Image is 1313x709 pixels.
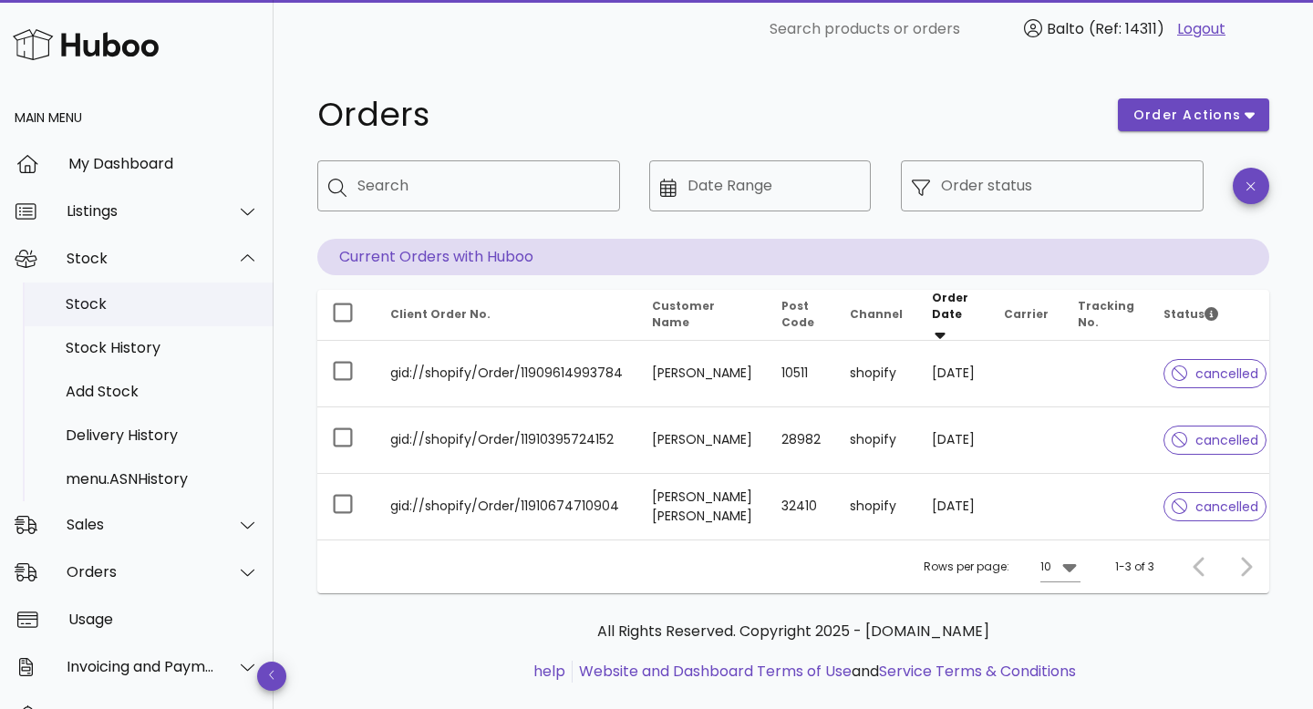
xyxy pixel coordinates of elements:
[767,407,835,474] td: 28982
[781,298,814,330] span: Post Code
[317,239,1269,275] p: Current Orders with Huboo
[917,474,989,539] td: [DATE]
[1004,306,1049,322] span: Carrier
[1118,98,1269,131] button: order actions
[835,407,917,474] td: shopify
[1177,18,1225,40] a: Logout
[573,661,1076,683] li: and
[1115,559,1154,575] div: 1-3 of 3
[767,474,835,539] td: 32410
[835,341,917,407] td: shopify
[67,658,215,675] div: Invoicing and Payments
[332,621,1255,642] p: All Rights Reserved. Copyright 2025 - [DOMAIN_NAME]
[1047,18,1084,39] span: Balto
[66,470,259,488] div: menu.ASNHistory
[68,611,259,628] div: Usage
[579,661,852,682] a: Website and Dashboard Terms of Use
[376,407,637,474] td: gid://shopify/Order/11910395724152
[66,426,259,444] div: Delivery History
[767,341,835,407] td: 10511
[924,540,1080,593] div: Rows per page:
[637,341,767,407] td: [PERSON_NAME]
[767,290,835,341] th: Post Code
[1172,367,1258,380] span: cancelled
[917,341,989,407] td: [DATE]
[637,407,767,474] td: [PERSON_NAME]
[533,661,565,682] a: help
[1089,18,1164,39] span: (Ref: 14311)
[1063,290,1149,341] th: Tracking No.
[66,295,259,313] div: Stock
[637,290,767,341] th: Customer Name
[68,155,259,172] div: My Dashboard
[376,474,637,539] td: gid://shopify/Order/11910674710904
[376,290,637,341] th: Client Order No.
[67,202,215,220] div: Listings
[67,563,215,581] div: Orders
[1040,552,1080,581] div: 10Rows per page:
[66,339,259,356] div: Stock History
[1040,559,1051,575] div: 10
[989,290,1063,341] th: Carrier
[67,250,215,267] div: Stock
[652,298,715,330] span: Customer Name
[1172,434,1258,447] span: cancelled
[66,383,259,400] div: Add Stock
[1149,290,1281,341] th: Status
[835,474,917,539] td: shopify
[917,290,989,341] th: Order Date: Sorted descending. Activate to remove sorting.
[376,341,637,407] td: gid://shopify/Order/11909614993784
[932,290,968,322] span: Order Date
[13,25,159,64] img: Huboo Logo
[879,661,1076,682] a: Service Terms & Conditions
[637,474,767,539] td: [PERSON_NAME] [PERSON_NAME]
[835,290,917,341] th: Channel
[1163,306,1218,322] span: Status
[850,306,903,322] span: Channel
[390,306,491,322] span: Client Order No.
[317,98,1096,131] h1: Orders
[67,516,215,533] div: Sales
[917,407,989,474] td: [DATE]
[1078,298,1134,330] span: Tracking No.
[1132,106,1242,125] span: order actions
[1172,500,1258,513] span: cancelled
